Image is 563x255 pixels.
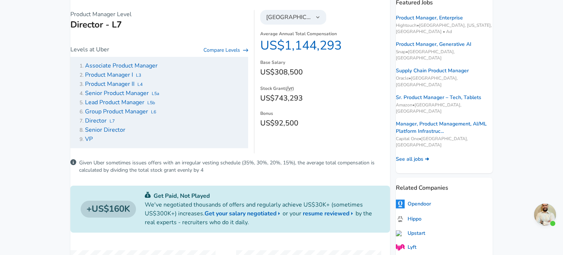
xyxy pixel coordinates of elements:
span: L5b [147,100,155,106]
a: Group Product ManagerL6 [85,108,156,115]
span: Director [85,117,107,125]
span: Product Manager II [85,80,135,88]
p: Product Manager Level [70,10,248,19]
span: Senior Director [85,126,125,134]
img: 5fXr0IP.png [396,200,405,208]
p: Given Uber sometimes issues offers with an irregular vesting schedule (35%, 30%, 20%, 15%), the a... [79,159,390,174]
a: Product Manager IIL4 [85,81,143,88]
span: Capital One • [GEOGRAPHIC_DATA], [GEOGRAPHIC_DATA] [396,136,493,148]
span: L7 [110,118,115,124]
dd: US$92,500 [260,117,390,129]
a: Manager, Product Management, AI/ML Platform Infrastruc... [396,120,493,135]
span: Senior Product Manager [85,89,149,97]
dt: Stock Grant ( ) [260,84,390,92]
button: /yr [287,84,292,92]
dd: US$743,293 [260,92,390,104]
a: Product Manager IL3 [85,72,141,79]
span: VP [85,135,93,143]
dt: Average Annual Total Compensation [260,30,390,38]
span: Hightouch • [GEOGRAPHIC_DATA], [US_STATE], [GEOGRAPHIC_DATA] • Ad [396,22,493,35]
h1: Director - L7 [70,19,248,30]
a: Product Manager, Generative AI [396,41,471,48]
button: [GEOGRAPHIC_DATA] [260,10,326,25]
span: Product Manager I [85,71,133,79]
span: [GEOGRAPHIC_DATA] [266,13,312,22]
a: Compare Levels [203,47,248,54]
a: resume reviewed [303,209,356,218]
a: Senior Director [85,127,128,134]
span: Snap • [GEOGRAPHIC_DATA], [GEOGRAPHIC_DATA] [396,49,493,61]
a: DirectorL7 [85,117,115,124]
span: Amazon • [GEOGRAPHIC_DATA], [GEOGRAPHIC_DATA] [396,102,493,114]
p: Related Companies [396,178,493,192]
dt: Base Salary [260,59,390,66]
a: VP [85,136,96,143]
p: Levels at Uber [70,45,109,54]
span: Oracle • [GEOGRAPHIC_DATA], [GEOGRAPHIC_DATA] [396,75,493,88]
span: L6 [151,109,156,115]
p: We've negotiated thousands of offers and regularly achieve US$30K+ (sometimes US$300K+) increases... [145,200,380,227]
span: L5a [152,91,159,96]
a: Lead Product ManagerL5b [85,99,155,106]
a: Product Manager, Enterprise [396,14,463,22]
span: Group Product Manager [85,108,148,116]
div: Open chat [534,204,556,226]
a: Upstart [396,230,425,237]
img: upstart.com [396,230,405,236]
a: Hippo [396,214,422,223]
p: Get Paid, Not Played [145,192,380,200]
span: Associate Product Manager [85,62,158,70]
a: Opendoor [396,200,431,208]
img: svg+xml;base64,PHN2ZyB4bWxucz0iaHR0cDovL3d3dy53My5vcmcvMjAwMC9zdmciIGZpbGw9IiMwYzU0NjAiIHZpZXdCb3... [145,192,151,198]
a: Get your salary negotiated [205,209,283,218]
a: Sr. Product Manager – Tech, Tablets [396,94,481,101]
a: US$160K [81,201,136,218]
img: uZQAapf.png [396,214,405,223]
span: L3 [136,72,141,78]
dd: US$1,144,293 [260,38,390,53]
a: Associate Product Manager [85,62,161,69]
a: Lyft [396,243,416,252]
img: lyftlogo.png [396,243,405,252]
span: Lead Product Manager [85,98,144,106]
a: Supply Chain Product Manager [396,67,469,74]
dt: Bonus [260,110,390,117]
a: Senior Product ManagerL5a [85,90,159,97]
dd: US$308,500 [260,66,390,78]
a: See all jobs ➜ [396,156,429,163]
span: L4 [137,81,143,87]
